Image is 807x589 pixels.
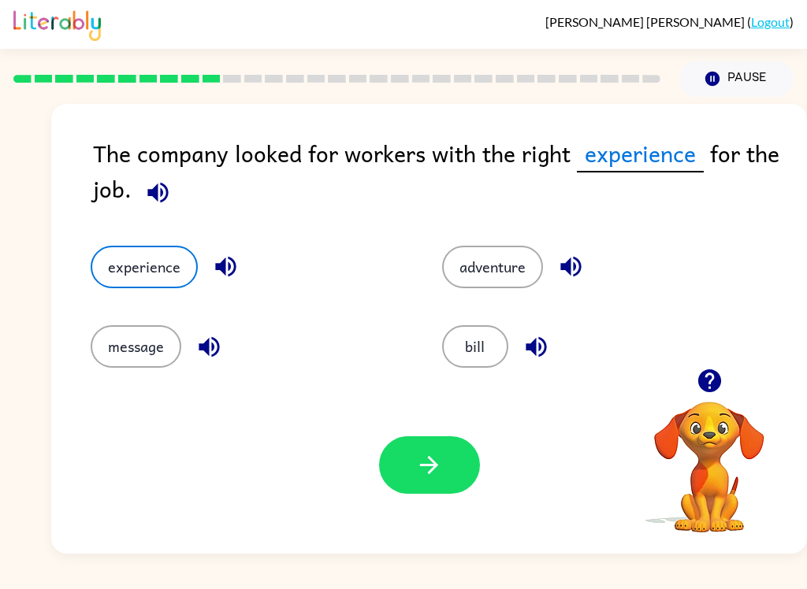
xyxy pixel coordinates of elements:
button: message [91,325,181,368]
div: The company looked for workers with the right for the job. [93,135,807,214]
button: experience [91,246,198,288]
button: adventure [442,246,543,288]
video: Your browser must support playing .mp4 files to use Literably. Please try using another browser. [630,377,788,535]
button: Pause [679,61,794,97]
span: experience [577,135,704,172]
button: bill [442,325,508,368]
span: [PERSON_NAME] [PERSON_NAME] [545,14,747,29]
img: Literably [13,6,101,41]
div: ( ) [545,14,794,29]
a: Logout [751,14,790,29]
